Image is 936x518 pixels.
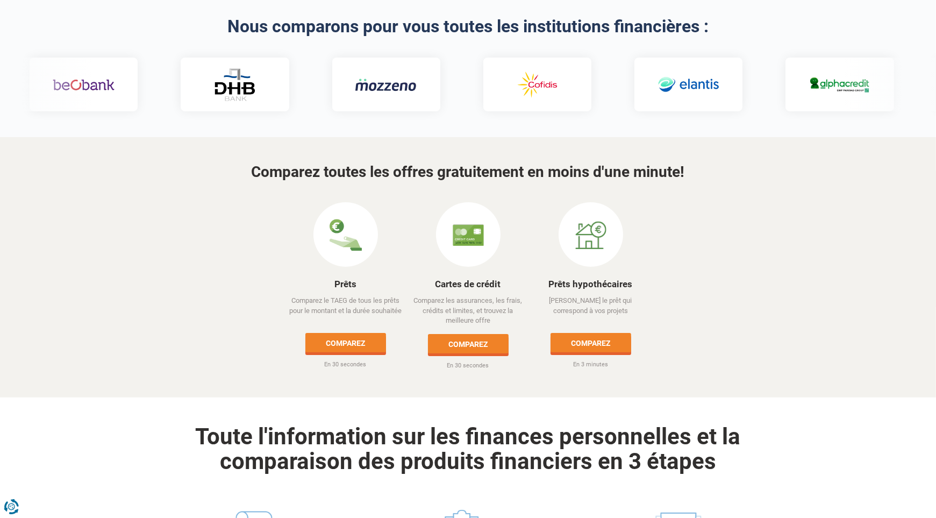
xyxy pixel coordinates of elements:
[551,333,631,352] a: Comparez
[408,296,528,326] p: Comparez les assurances, les frais, crédits et limites, et trouvez la meilleure offre
[305,333,386,352] a: Comparez
[408,361,528,370] p: En 30 secondes
[162,17,775,36] h2: Nous comparons pour vous toutes les institutions financières :
[452,219,484,251] img: Cartes de crédit
[285,360,406,369] p: En 30 secondes
[428,334,509,353] a: Comparez
[162,164,775,181] h3: Comparez toutes les offres gratuitement en moins d'une minute!
[355,78,417,91] img: Mozzeno
[213,68,256,101] img: DHB Bank
[334,279,356,289] a: Prêts
[530,360,651,369] p: En 3 minutes
[549,279,633,289] a: Prêts hypothécaires
[575,219,607,251] img: Prêts hypothécaires
[809,75,870,94] img: Alphacredit
[506,69,568,101] img: Cofidis
[435,279,501,289] a: Cartes de crédit
[330,219,362,251] img: Prêts
[285,296,406,325] p: Comparez le TAEG de tous les prêts pour le montant et la durée souhaitée
[658,69,719,101] img: Elantis
[530,296,651,325] p: [PERSON_NAME] le prêt qui correspond à vos projets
